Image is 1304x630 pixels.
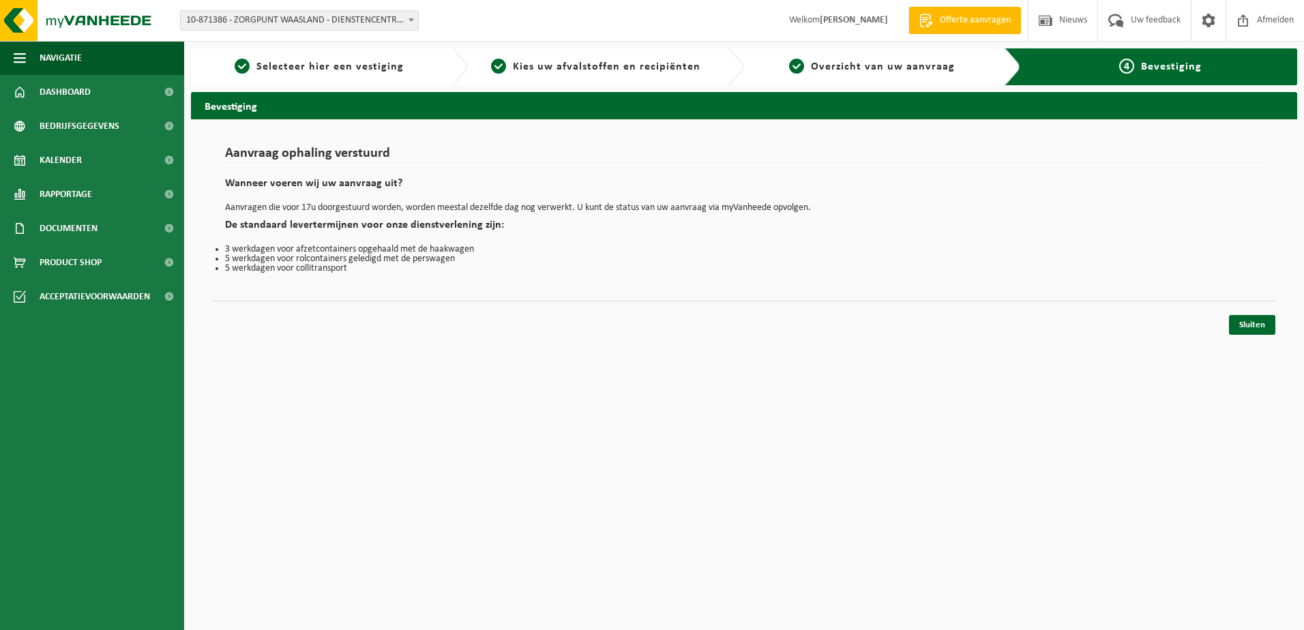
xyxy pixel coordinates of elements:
[225,178,1263,196] h2: Wanneer voeren wij uw aanvraag uit?
[1119,59,1134,74] span: 4
[225,245,1263,254] li: 3 werkdagen voor afzetcontainers opgehaald met de haakwagen
[40,109,119,143] span: Bedrijfsgegevens
[40,75,91,109] span: Dashboard
[811,61,955,72] span: Overzicht van uw aanvraag
[513,61,700,72] span: Kies uw afvalstoffen en recipiënten
[491,59,506,74] span: 2
[40,245,102,280] span: Product Shop
[180,10,419,31] span: 10-871386 - ZORGPUNT WAASLAND - DIENSTENCENTRUM HOUTMERE - ZWIJNDRECHT
[225,264,1263,273] li: 5 werkdagen voor collitransport
[40,143,82,177] span: Kalender
[181,11,418,30] span: 10-871386 - ZORGPUNT WAASLAND - DIENSTENCENTRUM HOUTMERE - ZWIJNDRECHT
[235,59,250,74] span: 1
[225,220,1263,238] h2: De standaard levertermijnen voor onze dienstverlening zijn:
[936,14,1014,27] span: Offerte aanvragen
[40,280,150,314] span: Acceptatievoorwaarden
[225,147,1263,168] h1: Aanvraag ophaling verstuurd
[40,41,82,75] span: Navigatie
[225,254,1263,264] li: 5 werkdagen voor rolcontainers geledigd met de perswagen
[789,59,804,74] span: 3
[256,61,404,72] span: Selecteer hier een vestiging
[40,177,92,211] span: Rapportage
[820,15,888,25] strong: [PERSON_NAME]
[908,7,1021,34] a: Offerte aanvragen
[1229,315,1275,335] a: Sluiten
[225,203,1263,213] p: Aanvragen die voor 17u doorgestuurd worden, worden meestal dezelfde dag nog verwerkt. U kunt de s...
[191,92,1297,119] h2: Bevestiging
[198,59,441,75] a: 1Selecteer hier een vestiging
[475,59,717,75] a: 2Kies uw afvalstoffen en recipiënten
[40,211,98,245] span: Documenten
[751,59,994,75] a: 3Overzicht van uw aanvraag
[1141,61,1202,72] span: Bevestiging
